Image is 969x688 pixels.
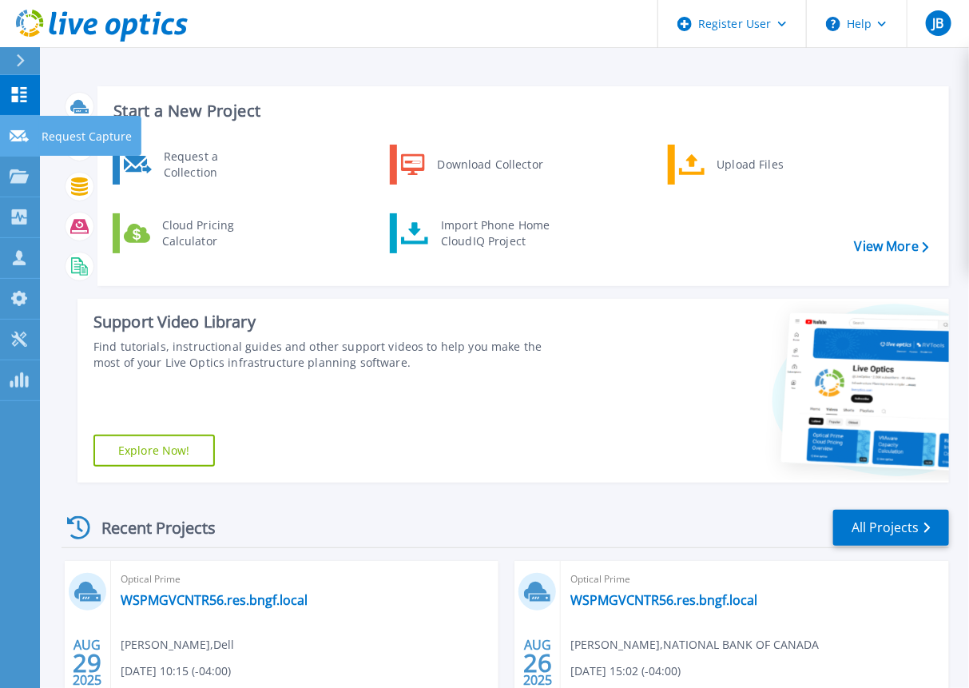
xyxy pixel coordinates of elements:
div: Request a Collection [156,149,272,181]
span: 26 [523,656,552,670]
a: Upload Files [668,145,832,185]
a: View More [855,239,929,254]
a: All Projects [833,510,949,546]
div: Upload Files [709,149,828,181]
div: Recent Projects [62,508,237,547]
span: [DATE] 10:15 (-04:00) [121,662,231,680]
span: [PERSON_NAME] , NATIONAL BANK OF CANADA [570,636,819,654]
div: Find tutorials, instructional guides and other support videos to help you make the most of your L... [93,339,546,371]
span: Optical Prime [121,571,490,588]
div: Download Collector [430,149,550,181]
a: WSPMGVCNTR56.res.bngf.local [570,592,757,608]
p: Request Capture [42,116,132,157]
a: WSPMGVCNTR56.res.bngf.local [121,592,308,608]
span: [DATE] 15:02 (-04:00) [570,662,681,680]
div: Import Phone Home CloudIQ Project [433,217,558,249]
div: Support Video Library [93,312,546,332]
a: Download Collector [390,145,554,185]
a: Request a Collection [113,145,276,185]
span: JB [932,17,943,30]
span: [PERSON_NAME] , Dell [121,636,234,654]
h3: Start a New Project [113,102,928,120]
span: Optical Prime [570,571,939,588]
a: Cloud Pricing Calculator [113,213,276,253]
a: Explore Now! [93,435,215,467]
span: 29 [73,656,101,670]
div: Cloud Pricing Calculator [154,217,272,249]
